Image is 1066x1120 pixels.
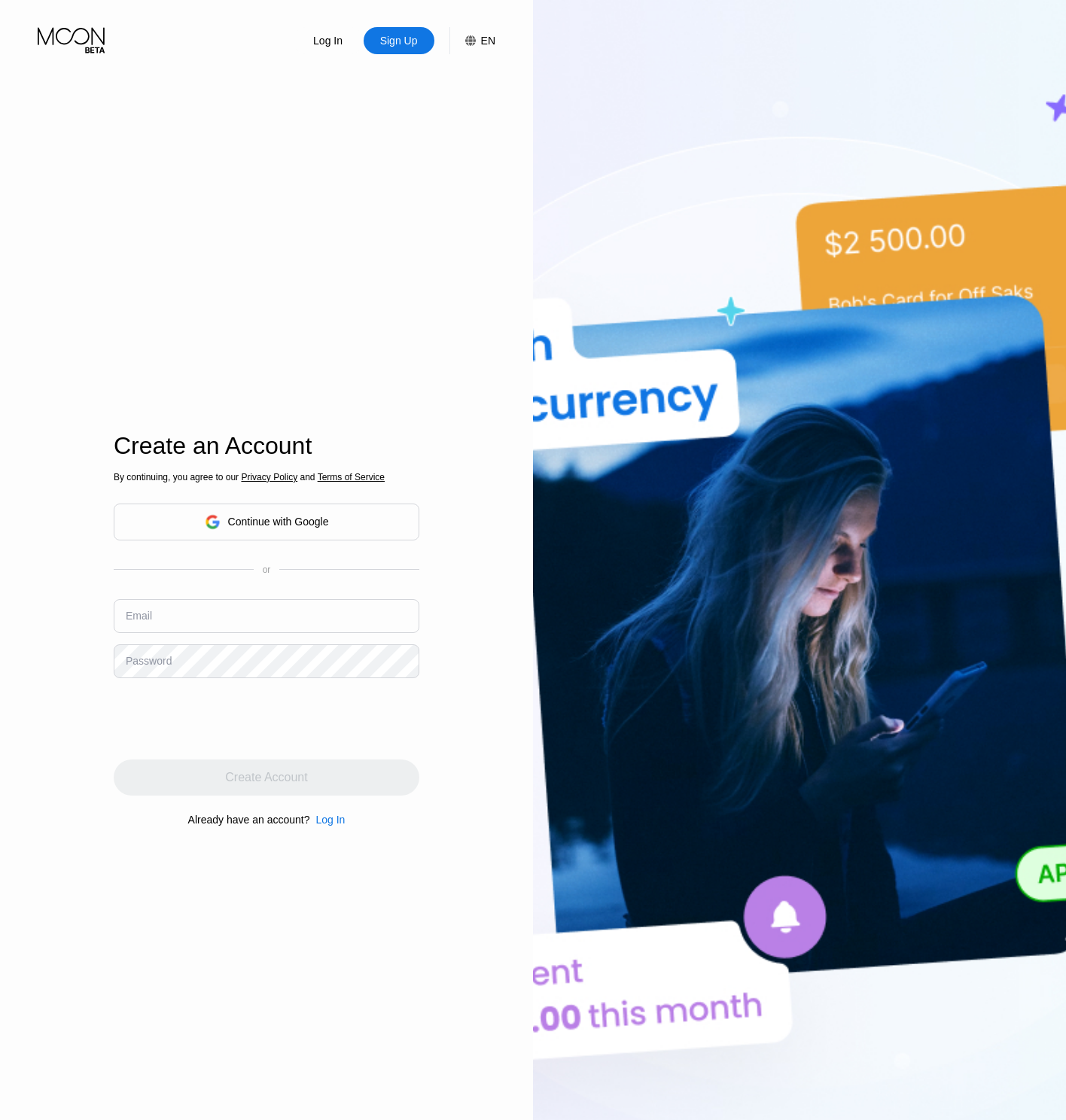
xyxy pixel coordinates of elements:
[188,814,310,826] div: Already have an account?
[241,472,297,482] span: Privacy Policy
[126,655,172,667] div: Password
[309,814,345,826] div: Log In
[114,472,419,482] div: By continuing, you agree to our
[293,27,364,54] div: Log In
[114,504,419,540] div: Continue with Google
[481,35,495,47] div: EN
[114,432,419,460] div: Create an Account
[114,689,343,748] iframe: reCAPTCHA
[312,33,344,48] div: Log In
[228,516,329,528] div: Continue with Google
[126,610,152,622] div: Email
[315,814,345,826] div: Log In
[449,27,495,54] div: EN
[263,565,271,575] div: or
[364,27,434,54] div: Sign Up
[318,472,385,482] span: Terms of Service
[379,33,419,48] div: Sign Up
[297,472,318,482] span: and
